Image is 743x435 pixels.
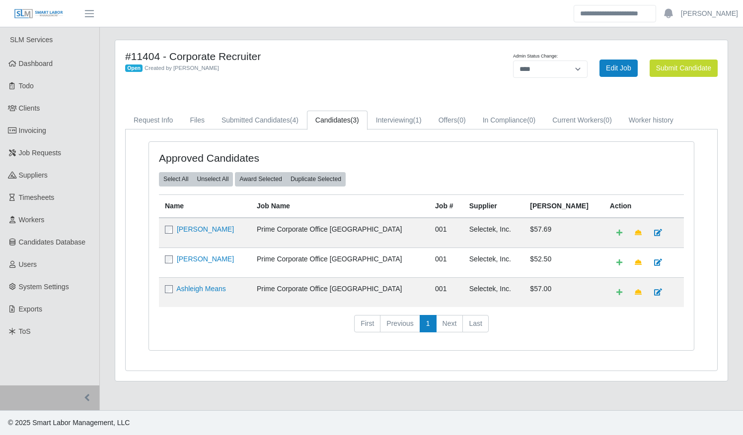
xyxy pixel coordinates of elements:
a: [PERSON_NAME] [177,255,234,263]
a: Edit Job [599,60,638,77]
img: SLM Logo [14,8,64,19]
button: Unselect All [192,172,233,186]
span: ToS [19,327,31,335]
th: [PERSON_NAME] [524,194,604,218]
a: Worker history [620,111,682,130]
a: Submitted Candidates [213,111,307,130]
a: Add Default Cost Code [610,254,629,271]
a: Current Workers [544,111,620,130]
td: Selectek, Inc. [463,248,524,277]
span: Timesheets [19,193,55,201]
span: Suppliers [19,171,48,179]
td: Prime Corporate Office [GEOGRAPHIC_DATA] [251,218,429,248]
span: Dashboard [19,60,53,67]
h4: #11404 - Corporate Recruiter [125,50,464,62]
span: Candidates Database [19,238,86,246]
a: Interviewing [368,111,430,130]
a: Make Team Lead [628,224,648,242]
td: $52.50 [524,248,604,277]
td: Selectek, Inc. [463,218,524,248]
a: Candidates [307,111,368,130]
span: Clients [19,104,40,112]
td: 001 [429,218,463,248]
span: © 2025 Smart Labor Management, LLC [8,419,130,427]
a: [PERSON_NAME] [177,225,234,233]
nav: pagination [159,315,684,341]
span: Users [19,260,37,268]
span: Open [125,64,143,72]
button: Select All [159,172,193,186]
td: 001 [429,277,463,307]
a: Offers [430,111,474,130]
th: Job # [429,194,463,218]
span: Exports [19,305,42,313]
h4: Approved Candidates [159,152,369,164]
a: Add Default Cost Code [610,284,629,301]
td: $57.00 [524,277,604,307]
input: Search [574,5,656,22]
th: Action [604,194,684,218]
span: Job Requests [19,149,62,157]
td: Selectek, Inc. [463,277,524,307]
td: Prime Corporate Office [GEOGRAPHIC_DATA] [251,248,429,277]
span: System Settings [19,283,69,291]
th: Supplier [463,194,524,218]
span: Todo [19,82,34,90]
span: (0) [457,116,466,124]
td: $57.69 [524,218,604,248]
td: Prime Corporate Office [GEOGRAPHIC_DATA] [251,277,429,307]
span: (0) [527,116,535,124]
span: Created by [PERSON_NAME] [145,65,219,71]
span: (0) [603,116,612,124]
span: (4) [290,116,298,124]
a: Make Team Lead [628,284,648,301]
th: Name [159,194,251,218]
a: Request Info [125,111,181,130]
a: Files [181,111,213,130]
span: (3) [351,116,359,124]
td: 001 [429,248,463,277]
button: Submit Candidate [650,60,718,77]
span: (1) [413,116,422,124]
button: Duplicate Selected [286,172,346,186]
a: In Compliance [474,111,544,130]
label: Admin Status Change: [513,53,558,60]
span: Invoicing [19,126,46,134]
th: Job Name [251,194,429,218]
div: bulk actions [235,172,346,186]
a: 1 [420,315,437,333]
span: Workers [19,216,45,224]
a: [PERSON_NAME] [681,8,738,19]
a: Ashleigh Means [176,285,226,293]
div: bulk actions [159,172,233,186]
button: Award Selected [235,172,287,186]
a: Make Team Lead [628,254,648,271]
span: SLM Services [10,36,53,44]
a: Add Default Cost Code [610,224,629,242]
